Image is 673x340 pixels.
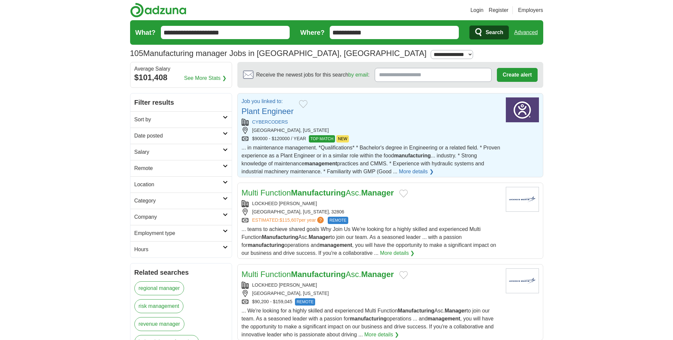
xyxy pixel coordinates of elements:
[506,187,539,212] img: Lockheed Martin logo
[242,290,501,297] div: [GEOGRAPHIC_DATA], [US_STATE]
[130,176,232,193] a: Location
[291,270,346,279] strong: Manufacturing
[130,160,232,176] a: Remote
[252,201,317,206] a: LOCKHEED [PERSON_NAME]
[242,270,394,279] a: Multi FunctionManufacturingAsc.Manager
[350,316,387,321] strong: manufacturing
[135,28,156,37] label: What?
[506,268,539,293] img: Lockheed Martin logo
[497,68,537,82] button: Create alert
[134,299,184,313] a: risk management
[252,282,317,288] a: LOCKHEED [PERSON_NAME]
[469,26,509,39] button: Search
[445,308,466,313] strong: Manager
[134,246,223,254] h2: Hours
[130,128,232,144] a: Date posted
[134,229,223,237] h2: Employment type
[305,161,337,166] strong: management
[134,317,184,331] a: revenue manager
[134,66,228,72] div: Average Salary
[252,119,288,125] a: CYBERCODERS
[134,164,223,172] h2: Remote
[262,234,298,240] strong: Manufacturing
[486,26,503,39] span: Search
[300,28,324,37] label: Where?
[130,144,232,160] a: Salary
[134,72,228,84] div: $101,408
[134,116,223,124] h2: Sort by
[394,153,431,158] strong: manufacturing
[242,135,501,142] div: $90000 - $120000 / YEAR
[279,217,299,223] span: $115,607
[398,308,434,313] strong: Manufacturing
[242,298,501,306] div: $90,200 - $159,045
[248,242,284,248] strong: manufacturing
[242,308,494,337] span: ... We're looking for a highly skilled and experienced Multi Function Asc. to join our team. As a...
[184,74,226,82] a: See More Stats ❯
[256,71,369,79] span: Receive the newest jobs for this search :
[428,316,460,321] strong: management
[134,132,223,140] h2: Date posted
[291,188,346,197] strong: Manufacturing
[328,217,348,224] span: REMOTE
[309,234,330,240] strong: Manager
[364,331,399,339] a: More details ❯
[317,217,324,223] span: ?
[130,47,143,59] span: 105
[399,168,434,176] a: More details ❯
[134,197,223,205] h2: Category
[399,271,408,279] button: Add to favorite jobs
[242,226,496,256] span: ... teams to achieve shared goals Why Join Us We're looking for a highly skilled and experienced ...
[130,209,232,225] a: Company
[506,97,539,122] img: CyberCoders logo
[130,111,232,128] a: Sort by
[348,72,368,78] a: by email
[242,127,501,134] div: [GEOGRAPHIC_DATA], [US_STATE]
[134,148,223,156] h2: Salary
[130,93,232,111] h2: Filter results
[489,6,508,14] a: Register
[242,208,501,215] div: [GEOGRAPHIC_DATA], [US_STATE], 32806
[134,281,184,295] a: regional manager
[361,270,394,279] strong: Manager
[242,188,394,197] a: Multi FunctionManufacturingAsc.Manager
[130,241,232,257] a: Hours
[242,97,294,105] p: Job you linked to:
[309,135,335,142] span: TOP MATCH
[514,26,538,39] a: Advanced
[134,213,223,221] h2: Company
[130,49,427,58] h1: Manufacturing manager Jobs in [GEOGRAPHIC_DATA], [GEOGRAPHIC_DATA]
[299,100,308,108] button: Add to favorite jobs
[518,6,543,14] a: Employers
[242,145,500,174] span: ... in maintenance management. *Qualifications* * Bachelor's degree in Engineering or a related f...
[336,135,349,142] span: NEW
[399,190,408,198] button: Add to favorite jobs
[134,267,228,277] h2: Related searches
[470,6,483,14] a: Login
[380,249,415,257] a: More details ❯
[242,107,294,116] a: Plant Engineer
[252,217,325,224] a: ESTIMATED:$115,607per year?
[319,242,352,248] strong: management
[295,298,315,306] span: REMOTE
[134,181,223,189] h2: Location
[361,188,394,197] strong: Manager
[130,193,232,209] a: Category
[130,3,186,18] img: Adzuna logo
[130,225,232,241] a: Employment type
